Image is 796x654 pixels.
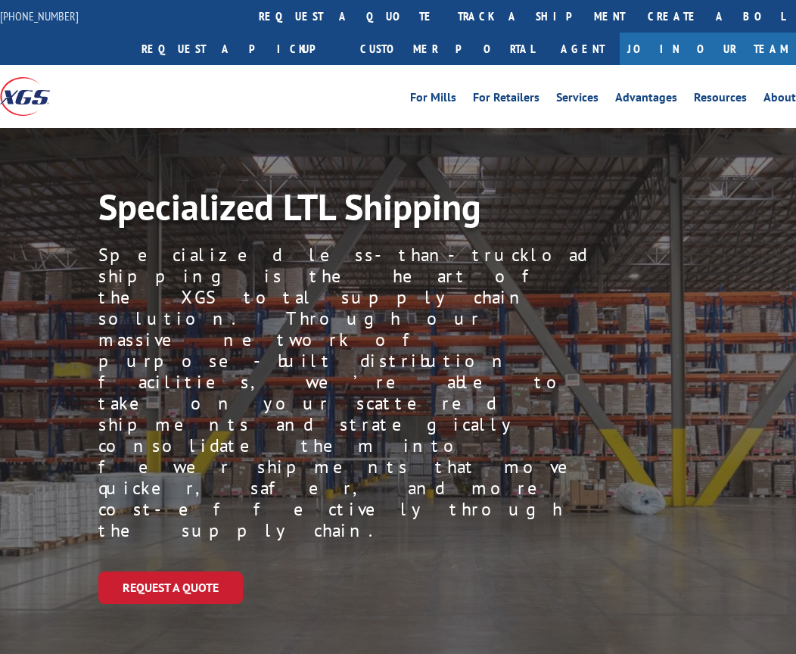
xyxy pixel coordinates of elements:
[410,92,456,108] a: For Mills
[763,92,796,108] a: About
[349,33,546,65] a: Customer Portal
[620,33,796,65] a: Join Our Team
[98,244,598,541] p: Specialized less-than-truckload shipping is the heart of the XGS total supply chain solution. Thr...
[615,92,677,108] a: Advantages
[98,571,243,604] a: Request a Quote
[556,92,599,108] a: Services
[473,92,539,108] a: For Retailers
[546,33,620,65] a: Agent
[694,92,747,108] a: Resources
[98,188,560,232] h1: Specialized LTL Shipping
[130,33,349,65] a: Request a pickup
